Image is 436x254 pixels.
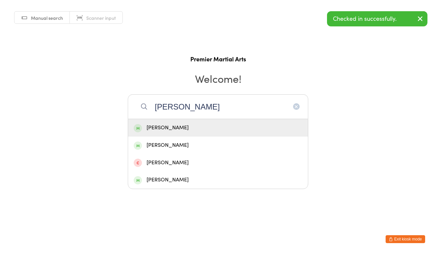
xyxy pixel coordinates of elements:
div: [PERSON_NAME] [134,158,302,167]
div: [PERSON_NAME] [134,175,302,184]
div: [PERSON_NAME] [134,123,302,132]
div: [PERSON_NAME] [134,141,302,150]
h2: Welcome! [7,71,429,86]
div: Checked in successfully. [327,11,427,26]
span: Scanner input [86,15,116,21]
span: Manual search [31,15,63,21]
button: Exit kiosk mode [386,235,425,243]
input: Search [128,94,308,119]
h1: Premier Martial Arts [7,55,429,63]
